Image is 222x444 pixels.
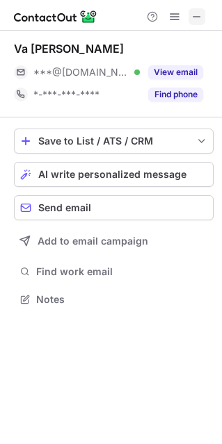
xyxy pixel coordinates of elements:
[33,66,129,79] span: ***@[DOMAIN_NAME]
[14,229,214,254] button: Add to email campaign
[38,236,148,247] span: Add to email campaign
[36,293,208,306] span: Notes
[14,290,214,309] button: Notes
[14,195,214,220] button: Send email
[14,262,214,281] button: Find work email
[14,42,124,56] div: Va [PERSON_NAME]
[14,162,214,187] button: AI write personalized message
[38,135,189,147] div: Save to List / ATS / CRM
[14,129,214,154] button: save-profile-one-click
[38,202,91,213] span: Send email
[148,65,203,79] button: Reveal Button
[14,8,97,25] img: ContactOut v5.3.10
[148,88,203,101] button: Reveal Button
[36,265,208,278] span: Find work email
[38,169,187,180] span: AI write personalized message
